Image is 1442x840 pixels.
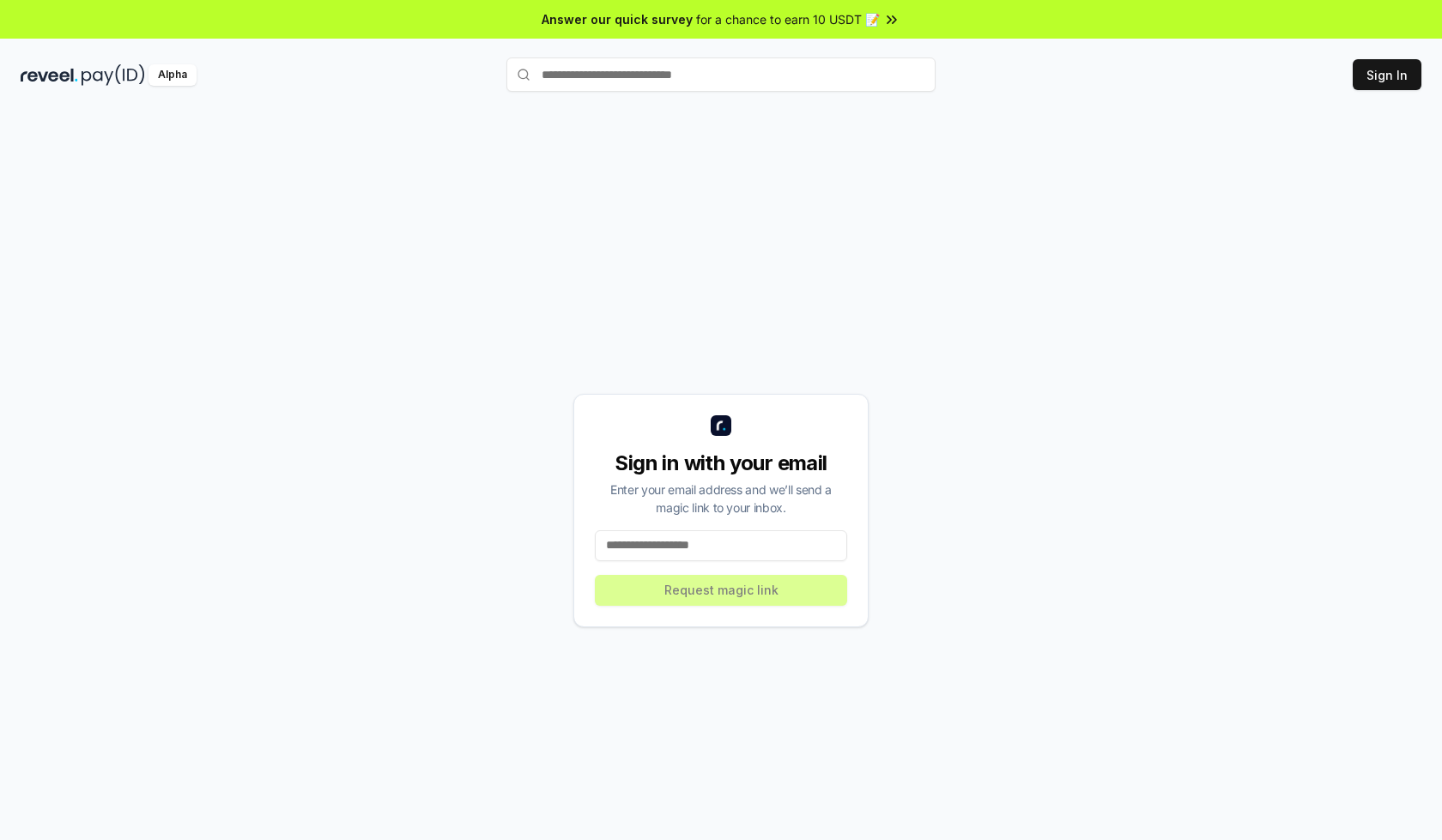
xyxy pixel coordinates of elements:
[1353,59,1421,90] button: Sign In
[696,10,880,28] span: for a chance to earn 10 USDT 📝
[711,415,731,436] img: logo_small
[542,10,693,28] span: Answer our quick survey
[595,450,847,477] div: Sign in with your email
[595,480,847,517] div: Enter your email address and we’ll send a magic link to your inbox.
[82,64,145,86] img: pay_id
[148,64,197,86] div: Alpha
[21,64,78,86] img: reveel_dark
